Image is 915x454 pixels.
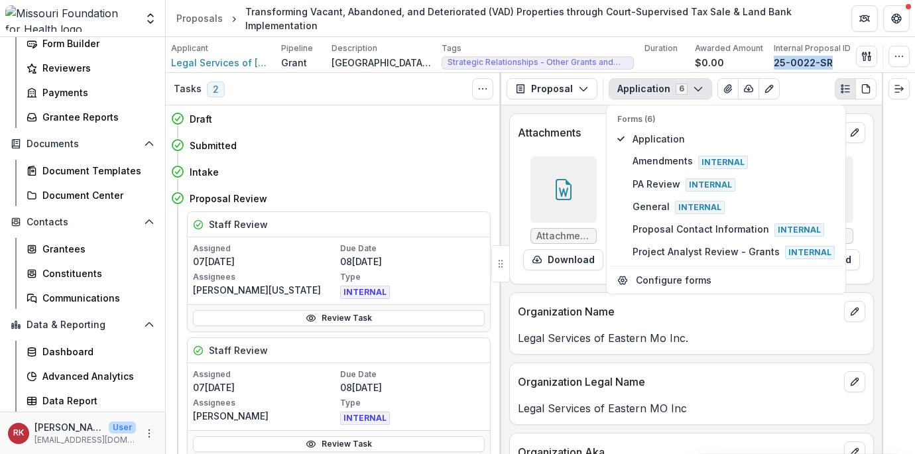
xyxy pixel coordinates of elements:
[888,78,910,99] button: Expand right
[340,271,485,283] p: Type
[193,436,485,452] a: Review Task
[759,78,780,99] button: Edit as form
[633,154,835,168] span: Amendments
[190,192,267,205] h4: Proposal Review
[644,42,678,54] p: Duration
[518,400,865,416] p: Legal Services of Eastern MO Inc
[21,341,160,363] a: Dashboard
[340,397,485,409] p: Type
[193,409,337,423] p: [PERSON_NAME]
[21,160,160,182] a: Document Templates
[193,369,337,380] p: Assigned
[171,9,228,28] a: Proposals
[27,139,139,150] span: Documents
[42,85,149,99] div: Payments
[42,394,149,408] div: Data Report
[448,58,628,67] span: Strategic Relationships - Other Grants and Contracts
[633,199,835,214] span: General
[171,2,835,35] nav: breadcrumb
[609,78,712,99] button: Application6
[21,390,160,412] a: Data Report
[281,56,307,70] p: Grant
[717,78,739,99] button: View Attached Files
[633,245,835,259] span: Project Analyst Review - Grants
[176,11,223,25] div: Proposals
[835,78,856,99] button: Plaintext view
[5,5,136,32] img: Missouri Foundation for Health logo
[281,42,313,54] p: Pipeline
[245,5,830,32] div: Transforming Vacant, Abandoned, and Deteriorated (VAD) Properties through Court-Supervised Tax Sa...
[13,429,24,437] div: Renee Klann
[633,222,835,237] span: Proposal Contact Information
[523,156,603,270] div: Attachments/6955/STL County_MFH-Grant-Budget-Land Bank.docxdownload-form-response
[774,56,833,70] p: 25-0022-SR
[695,56,724,70] p: $0.00
[340,286,390,299] span: INTERNAL
[42,61,149,75] div: Reviewers
[42,345,149,359] div: Dashboard
[42,242,149,256] div: Grantees
[109,422,136,433] p: User
[34,420,103,434] p: [PERSON_NAME]
[5,211,160,233] button: Open Contacts
[21,287,160,309] a: Communications
[340,369,485,380] p: Due Date
[190,112,212,126] h4: Draft
[340,380,485,394] p: 08[DATE]
[617,113,835,125] p: Forms (6)
[42,110,149,124] div: Grantee Reports
[507,78,597,99] button: Proposal
[855,78,877,99] button: PDF view
[340,243,485,255] p: Due Date
[5,133,160,154] button: Open Documents
[518,304,839,319] p: Organization Name
[193,271,337,283] p: Assignees
[695,42,763,54] p: Awarded Amount
[193,397,337,409] p: Assignees
[141,5,160,32] button: Open entity switcher
[633,177,835,192] span: PA Review
[42,36,149,50] div: Form Builder
[42,164,149,178] div: Document Templates
[193,310,485,326] a: Review Task
[5,314,160,335] button: Open Data & Reporting
[193,380,337,394] p: 07[DATE]
[21,57,160,79] a: Reviewers
[332,42,377,54] p: Description
[518,374,839,390] p: Organization Legal Name
[518,330,865,346] p: Legal Services of Eastern Mo Inc.
[21,32,160,54] a: Form Builder
[536,231,591,242] span: Attachments/6955/STL County_MFH-Grant-Budget-Land Bank.docx
[698,156,748,169] span: Internal
[785,246,835,259] span: Internal
[675,201,725,214] span: Internal
[193,283,337,297] p: [PERSON_NAME][US_STATE]
[518,125,839,141] p: Attachments
[340,412,390,425] span: INTERNAL
[340,255,485,268] p: 08[DATE]
[209,217,268,231] h5: Staff Review
[633,132,835,146] span: Application
[686,178,735,192] span: Internal
[21,238,160,260] a: Grantees
[193,255,337,268] p: 07[DATE]
[844,371,865,392] button: edit
[42,266,149,280] div: Constituents
[332,56,431,70] p: [GEOGRAPHIC_DATA], the City of [GEOGRAPHIC_DATA], Legal Services of [GEOGRAPHIC_DATA][US_STATE], ...
[851,5,878,32] button: Partners
[844,122,865,143] button: edit
[27,217,139,228] span: Contacts
[844,301,865,322] button: edit
[442,42,461,54] p: Tags
[42,188,149,202] div: Document Center
[190,165,219,179] h4: Intake
[190,139,237,152] h4: Submitted
[21,82,160,103] a: Payments
[207,82,225,97] span: 2
[27,319,139,331] span: Data & Reporting
[774,42,851,54] p: Internal Proposal ID
[174,84,202,95] h3: Tasks
[34,434,136,446] p: [EMAIL_ADDRESS][DOMAIN_NAME]
[883,5,910,32] button: Get Help
[523,249,603,270] button: download-form-response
